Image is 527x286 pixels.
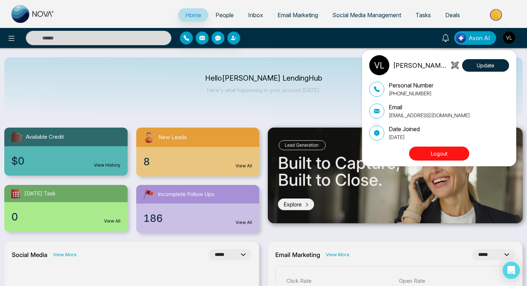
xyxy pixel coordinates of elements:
p: [PERSON_NAME] LendingHub [393,61,449,70]
p: [DATE] [389,133,420,141]
p: [EMAIL_ADDRESS][DOMAIN_NAME] [389,111,470,119]
p: Date Joined [389,125,420,133]
button: Update [462,59,509,72]
div: Open Intercom Messenger [503,262,520,279]
p: Personal Number [389,81,433,90]
p: Email [389,103,470,111]
button: Logout [409,147,469,161]
p: [PHONE_NUMBER] [389,90,433,97]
